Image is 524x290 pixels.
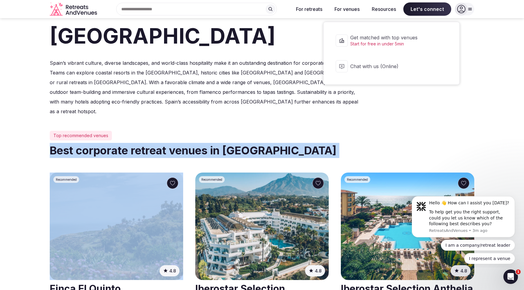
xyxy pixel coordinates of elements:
span: Chat with us (Online) [350,63,441,70]
a: Visit the homepage [50,2,98,16]
div: Recommended [199,176,225,183]
span: Start for free in under 5min [350,41,441,47]
img: Finca El Quinto [50,173,183,280]
img: Iberostar Selection Anthelia [341,173,474,280]
button: For venues [330,2,364,16]
img: Iberostar Selection Marbella Coral Beach [195,173,329,280]
button: 4.8 [451,265,471,276]
div: Recommended [344,176,370,183]
span: Recommended [56,177,77,182]
iframe: Intercom notifications message [403,191,524,268]
button: 4.8 [160,265,180,276]
div: Top recommended venues [50,131,112,140]
p: Spain’s vibrant culture, diverse landscapes, and world-class hospitality make it an outstanding d... [50,58,360,116]
h2: Best corporate retreat venues in [GEOGRAPHIC_DATA] [50,143,474,158]
iframe: Intercom live chat [503,269,518,284]
span: Let's connect [403,2,451,16]
a: See Finca El Quinto [50,173,183,280]
span: 1 [516,269,521,274]
a: See Iberostar Selection Anthelia [341,173,474,280]
button: For retreats [291,2,327,16]
div: Recommended [53,176,79,183]
span: 4.8 [169,268,176,274]
a: Get matched with top venuesStart for free in under 5min [330,28,453,53]
span: 4.8 [315,268,321,274]
span: Recommended [201,177,222,182]
a: See Iberostar Selection Marbella Coral Beach [195,173,329,280]
button: 4.8 [305,265,325,276]
button: Resources [367,2,401,16]
span: Get matched with top venues [350,34,441,41]
svg: Retreats and Venues company logo [50,2,98,16]
button: Chat with us (Online) [330,54,453,78]
span: Recommended [347,177,368,182]
span: 4.8 [460,268,467,274]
